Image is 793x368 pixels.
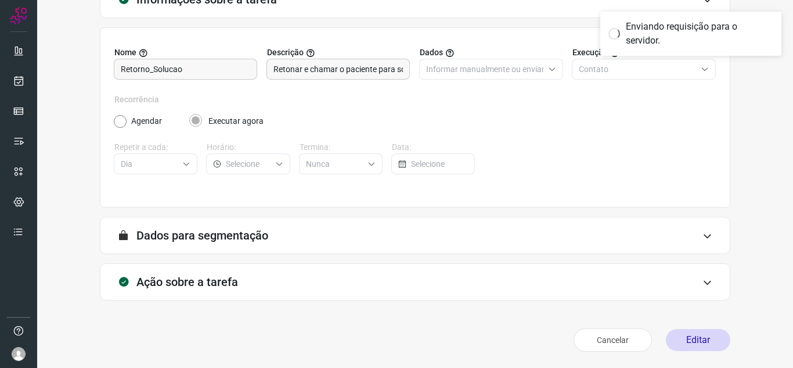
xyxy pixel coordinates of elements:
[208,115,264,127] label: Executar agora
[626,20,773,48] div: Enviando requisição para o servidor.
[420,47,443,59] span: Dados
[136,228,268,242] h3: Dados para segmentação
[574,328,652,352] button: Cancelar
[207,141,290,153] label: Horário:
[426,59,543,79] input: Selecione o tipo de envio
[114,94,716,106] label: Recorrência
[392,141,475,153] label: Data:
[267,47,304,59] span: Descrição
[114,47,136,59] span: Nome
[10,7,27,24] img: Logo
[131,115,162,127] label: Agendar
[12,347,26,361] img: avatar-user-boy.jpg
[121,59,250,79] input: Digite o nome para a sua tarefa.
[300,141,383,153] label: Termina:
[114,141,197,153] label: Repetir a cada:
[136,275,238,289] h3: Ação sobre a tarefa
[411,154,467,174] input: Selecione
[306,154,363,174] input: Selecione
[273,59,403,79] input: Forneça uma breve descrição da sua tarefa.
[666,329,730,351] button: Editar
[579,59,696,79] input: Selecione o tipo de envio
[226,154,270,174] input: Selecione
[121,154,178,174] input: Selecione
[572,47,608,59] span: Execução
